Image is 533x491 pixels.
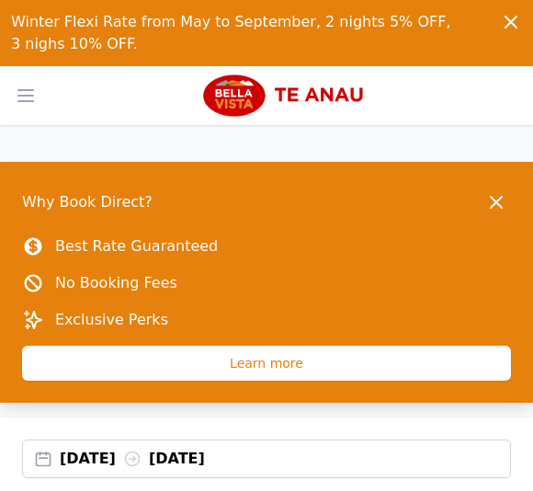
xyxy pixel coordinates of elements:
[55,309,168,331] p: Exclusive Perks
[22,346,511,381] span: Learn more
[200,74,377,118] img: Bella Vista Te Anau
[55,272,177,294] p: No Booking Fees
[55,235,218,257] p: Best Rate Guaranteed
[22,184,153,221] span: Why Book Direct?
[11,13,456,52] span: Winter Flexi Rate from May to September, 2 nights 5% OFF, 3 nighs 10% OFF.
[60,448,510,470] div: [DATE] [DATE]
